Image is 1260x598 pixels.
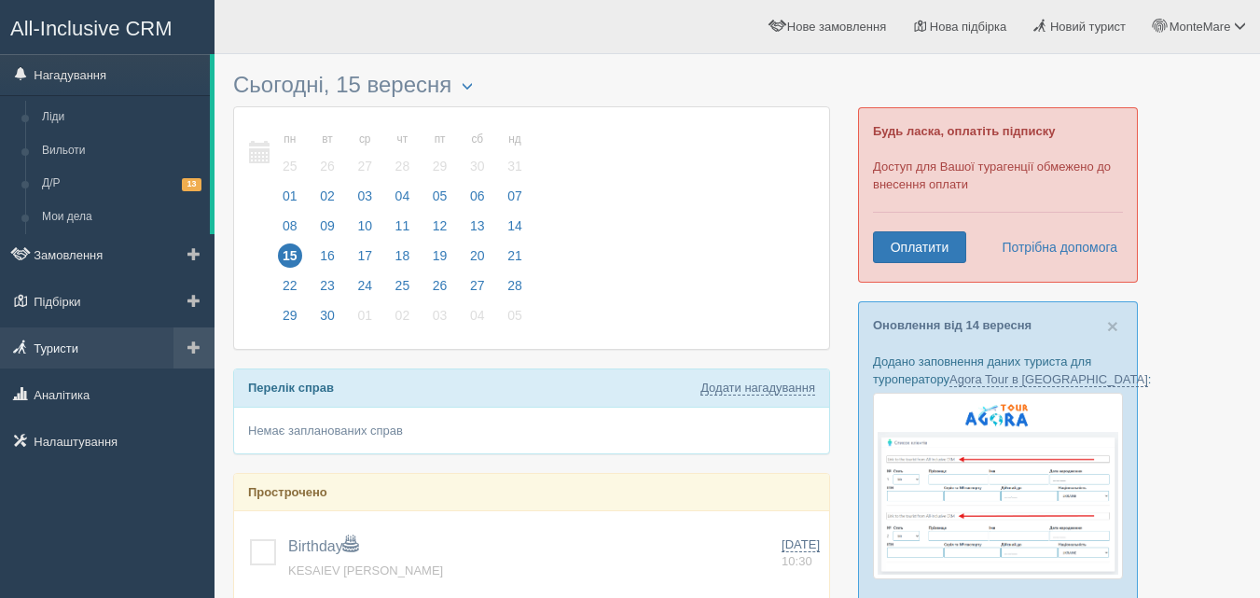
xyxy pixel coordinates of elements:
span: 04 [391,184,415,208]
a: Д/Р13 [34,167,210,201]
small: вт [315,132,339,147]
a: Оплатити [873,231,966,263]
a: KESAIEV [PERSON_NAME] [288,563,443,577]
a: 30 [310,305,345,335]
a: 11 [385,216,421,245]
a: 17 [347,245,382,275]
a: ср 27 [347,121,382,186]
a: Birthday [288,538,358,554]
small: чт [391,132,415,147]
span: 23 [315,273,339,298]
span: All-Inclusive CRM [10,17,173,40]
span: 21 [503,243,527,268]
span: 01 [278,184,302,208]
a: 14 [497,216,528,245]
span: 24 [353,273,377,298]
a: нд 31 [497,121,528,186]
span: 26 [315,154,339,178]
span: 20 [465,243,490,268]
a: 01 [347,305,382,335]
small: ср [353,132,377,147]
span: 28 [391,154,415,178]
span: 17 [353,243,377,268]
a: 19 [422,245,458,275]
span: 02 [391,303,415,327]
a: 06 [460,186,495,216]
a: 09 [310,216,345,245]
b: Перелік справ [248,381,334,395]
small: пт [428,132,452,147]
a: Agora Tour в [GEOGRAPHIC_DATA] [949,372,1148,387]
a: 29 [272,305,308,335]
span: 22 [278,273,302,298]
a: 02 [310,186,345,216]
img: agora-tour-%D1%84%D0%BE%D1%80%D0%BC%D0%B0-%D0%B1%D1%80%D0%BE%D0%BD%D1%8E%D0%B2%D0%B0%D0%BD%D0%BD%... [873,393,1123,579]
button: Close [1107,316,1118,336]
small: нд [503,132,527,147]
span: 05 [428,184,452,208]
span: 04 [465,303,490,327]
a: 05 [422,186,458,216]
span: 16 [315,243,339,268]
b: Будь ласка, оплатіть підписку [873,124,1055,138]
span: 13 [182,178,201,190]
a: 26 [422,275,458,305]
a: 08 [272,216,308,245]
a: 04 [460,305,495,335]
span: 01 [353,303,377,327]
a: 05 [497,305,528,335]
a: 02 [385,305,421,335]
span: 09 [315,214,339,238]
a: [DATE] 10:30 [782,536,822,571]
a: 27 [460,275,495,305]
span: × [1107,315,1118,337]
a: 25 [385,275,421,305]
a: Ліди [34,101,210,134]
span: 14 [503,214,527,238]
a: пн 25 [272,121,308,186]
a: 21 [497,245,528,275]
span: Новий турист [1050,20,1126,34]
a: пт 29 [422,121,458,186]
span: 10 [353,214,377,238]
span: 07 [503,184,527,208]
a: Потрібна допомога [990,231,1118,263]
a: All-Inclusive CRM [1,1,214,52]
a: Додати нагадування [700,381,815,396]
b: Прострочено [248,485,327,499]
a: 12 [422,216,458,245]
a: 10 [347,216,382,245]
a: 03 [347,186,382,216]
a: 28 [497,275,528,305]
span: 05 [503,303,527,327]
a: Мои дела [34,201,210,234]
span: Нова підбірка [930,20,1007,34]
span: 10:30 [782,554,812,568]
a: сб 30 [460,121,495,186]
a: чт 28 [385,121,421,186]
span: 26 [428,273,452,298]
span: 03 [428,303,452,327]
small: пн [278,132,302,147]
span: Нове замовлення [787,20,886,34]
a: 04 [385,186,421,216]
span: [DATE] [782,537,820,552]
a: Вильоти [34,134,210,168]
a: 20 [460,245,495,275]
a: 16 [310,245,345,275]
small: сб [465,132,490,147]
h3: Сьогодні, 15 вересня [233,73,830,97]
a: 23 [310,275,345,305]
span: 31 [503,154,527,178]
span: 25 [391,273,415,298]
a: 01 [272,186,308,216]
span: 18 [391,243,415,268]
p: Додано заповнення даних туриста для туроператору : [873,353,1123,388]
span: 08 [278,214,302,238]
span: 15 [278,243,302,268]
span: 02 [315,184,339,208]
span: 29 [428,154,452,178]
span: 25 [278,154,302,178]
span: 19 [428,243,452,268]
